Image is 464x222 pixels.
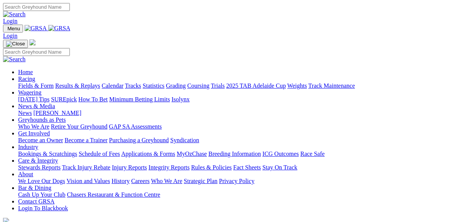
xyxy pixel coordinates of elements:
[18,178,65,184] a: We Love Our Dogs
[148,164,190,171] a: Integrity Reports
[18,205,68,211] a: Login To Blackbook
[3,56,26,63] img: Search
[18,96,461,103] div: Wagering
[219,178,254,184] a: Privacy Policy
[67,191,160,198] a: Chasers Restaurant & Function Centre
[62,164,110,171] a: Track Injury Rebate
[18,185,51,191] a: Bar & Dining
[191,164,232,171] a: Rules & Policies
[18,96,49,102] a: [DATE] Tips
[25,25,47,32] img: GRSA
[18,171,33,177] a: About
[3,3,70,11] input: Search
[18,144,38,150] a: Industry
[79,96,108,102] a: How To Bet
[226,82,286,89] a: 2025 TAB Adelaide Cup
[18,82,54,89] a: Fields & Form
[66,178,110,184] a: Vision and Values
[3,48,70,56] input: Search
[166,82,186,89] a: Grading
[109,96,170,102] a: Minimum Betting Limits
[18,82,461,89] div: Racing
[211,82,225,89] a: Trials
[48,25,71,32] img: GRSA
[55,82,100,89] a: Results & Replays
[65,137,108,143] a: Become a Trainer
[208,151,261,157] a: Breeding Information
[18,151,77,157] a: Bookings & Scratchings
[112,164,147,171] a: Injury Reports
[18,76,35,82] a: Racing
[29,39,35,45] img: logo-grsa-white.png
[18,89,42,96] a: Wagering
[18,164,60,171] a: Stewards Reports
[51,96,77,102] a: SUREpick
[18,123,49,130] a: Who We Are
[262,151,299,157] a: ICG Outcomes
[79,151,120,157] a: Schedule of Fees
[170,137,199,143] a: Syndication
[3,33,17,39] a: Login
[18,137,63,143] a: Become an Owner
[171,96,190,102] a: Isolynx
[18,137,461,144] div: Get Involved
[18,103,55,109] a: News & Media
[131,178,150,184] a: Careers
[187,82,210,89] a: Coursing
[151,178,182,184] a: Who We Are
[300,151,324,157] a: Race Safe
[121,151,175,157] a: Applications & Forms
[18,157,58,164] a: Care & Integrity
[125,82,141,89] a: Tracks
[18,123,461,130] div: Greyhounds as Pets
[262,164,297,171] a: Stay On Track
[18,178,461,185] div: About
[3,18,17,24] a: Login
[18,110,461,116] div: News & Media
[308,82,355,89] a: Track Maintenance
[184,178,217,184] a: Strategic Plan
[287,82,307,89] a: Weights
[18,191,65,198] a: Cash Up Your Club
[3,25,23,33] button: Toggle navigation
[33,110,81,116] a: [PERSON_NAME]
[18,69,33,75] a: Home
[8,26,20,31] span: Menu
[109,123,162,130] a: GAP SA Assessments
[3,40,28,48] button: Toggle navigation
[18,164,461,171] div: Care & Integrity
[111,178,129,184] a: History
[18,151,461,157] div: Industry
[109,137,169,143] a: Purchasing a Greyhound
[143,82,165,89] a: Statistics
[177,151,207,157] a: MyOzChase
[6,41,25,47] img: Close
[18,130,50,137] a: Get Involved
[3,11,26,18] img: Search
[18,110,32,116] a: News
[233,164,261,171] a: Fact Sheets
[51,123,108,130] a: Retire Your Greyhound
[102,82,123,89] a: Calendar
[18,198,54,205] a: Contact GRSA
[18,191,461,198] div: Bar & Dining
[18,116,66,123] a: Greyhounds as Pets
